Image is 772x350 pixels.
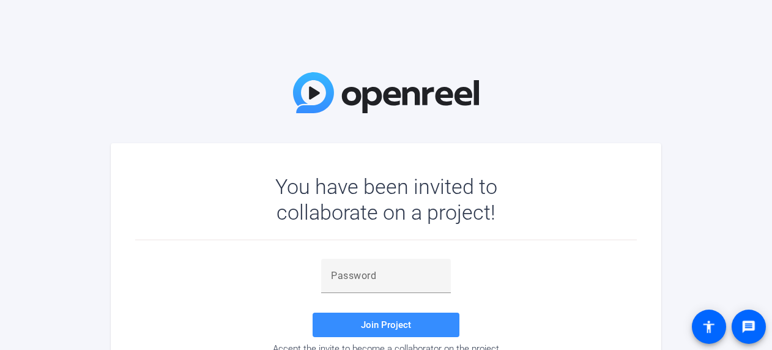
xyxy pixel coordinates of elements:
span: Join Project [361,319,411,330]
mat-icon: accessibility [702,319,716,334]
mat-icon: message [741,319,756,334]
div: You have been invited to collaborate on a project! [240,174,533,225]
button: Join Project [313,313,459,337]
input: Password [331,269,441,283]
img: OpenReel Logo [293,72,479,113]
